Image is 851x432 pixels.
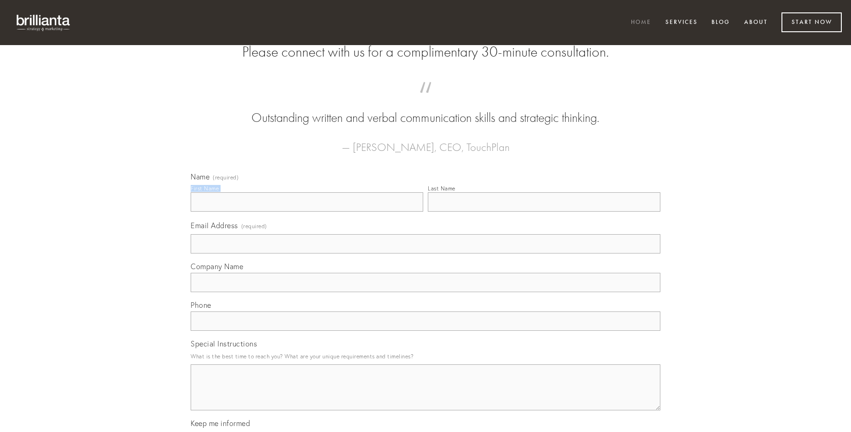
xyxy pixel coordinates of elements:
[659,15,704,30] a: Services
[205,91,646,109] span: “
[9,9,78,36] img: brillianta - research, strategy, marketing
[781,12,842,32] a: Start Now
[191,350,660,363] p: What is the best time to reach you? What are your unique requirements and timelines?
[205,91,646,127] blockquote: Outstanding written and verbal communication skills and strategic thinking.
[191,262,243,271] span: Company Name
[191,221,238,230] span: Email Address
[428,185,455,192] div: Last Name
[625,15,657,30] a: Home
[738,15,774,30] a: About
[191,419,250,428] span: Keep me informed
[191,43,660,61] h2: Please connect with us for a complimentary 30-minute consultation.
[191,339,257,348] span: Special Instructions
[191,172,210,181] span: Name
[205,127,646,156] figcaption: — [PERSON_NAME], CEO, TouchPlan
[191,300,211,310] span: Phone
[213,175,239,180] span: (required)
[241,220,267,232] span: (required)
[191,185,219,192] div: First Name
[705,15,736,30] a: Blog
